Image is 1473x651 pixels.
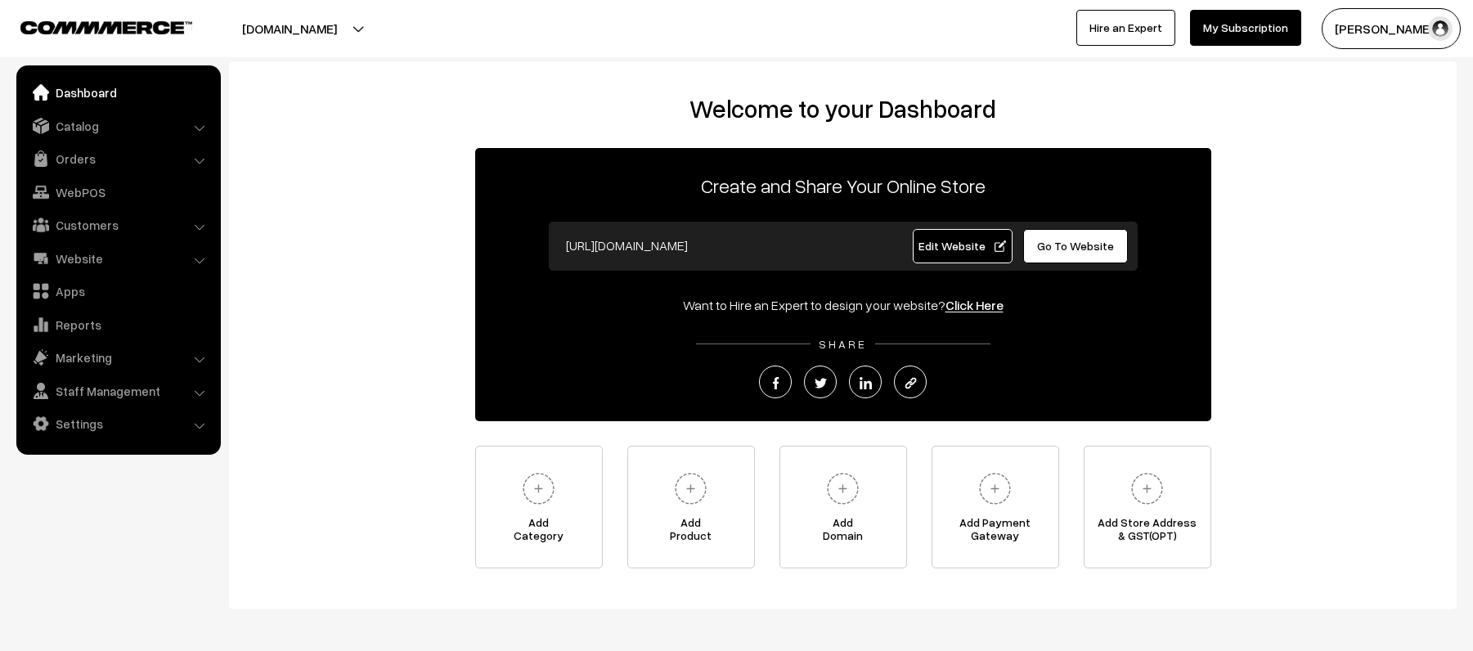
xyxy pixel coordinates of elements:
a: My Subscription [1190,10,1301,46]
p: Create and Share Your Online Store [475,171,1211,200]
a: Hire an Expert [1076,10,1175,46]
a: AddCategory [475,446,603,568]
a: WebPOS [20,177,215,207]
span: Edit Website [918,239,1006,253]
img: COMMMERCE [20,21,192,34]
button: [PERSON_NAME] [1322,8,1461,49]
a: Go To Website [1023,229,1129,263]
img: plus.svg [516,466,561,511]
span: Add Domain [780,516,906,549]
img: plus.svg [820,466,865,511]
span: Add Payment Gateway [932,516,1058,549]
span: Add Store Address & GST(OPT) [1085,516,1210,549]
a: Marketing [20,343,215,372]
a: Apps [20,276,215,306]
div: Want to Hire an Expert to design your website? [475,295,1211,315]
img: plus.svg [668,466,713,511]
a: Staff Management [20,376,215,406]
span: Go To Website [1037,239,1114,253]
a: Click Here [945,297,1004,313]
a: Settings [20,409,215,438]
a: Add PaymentGateway [932,446,1059,568]
a: Customers [20,210,215,240]
a: AddDomain [779,446,907,568]
img: plus.svg [1125,466,1170,511]
span: SHARE [811,337,875,351]
a: Dashboard [20,78,215,107]
button: [DOMAIN_NAME] [185,8,394,49]
span: Add Category [476,516,602,549]
a: Reports [20,310,215,339]
img: plus.svg [972,466,1017,511]
a: AddProduct [627,446,755,568]
h2: Welcome to your Dashboard [245,94,1440,123]
a: Edit Website [913,229,1013,263]
a: COMMMERCE [20,16,164,36]
a: Catalog [20,111,215,141]
img: user [1428,16,1453,41]
span: Add Product [628,516,754,549]
a: Add Store Address& GST(OPT) [1084,446,1211,568]
a: Orders [20,144,215,173]
a: Website [20,244,215,273]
